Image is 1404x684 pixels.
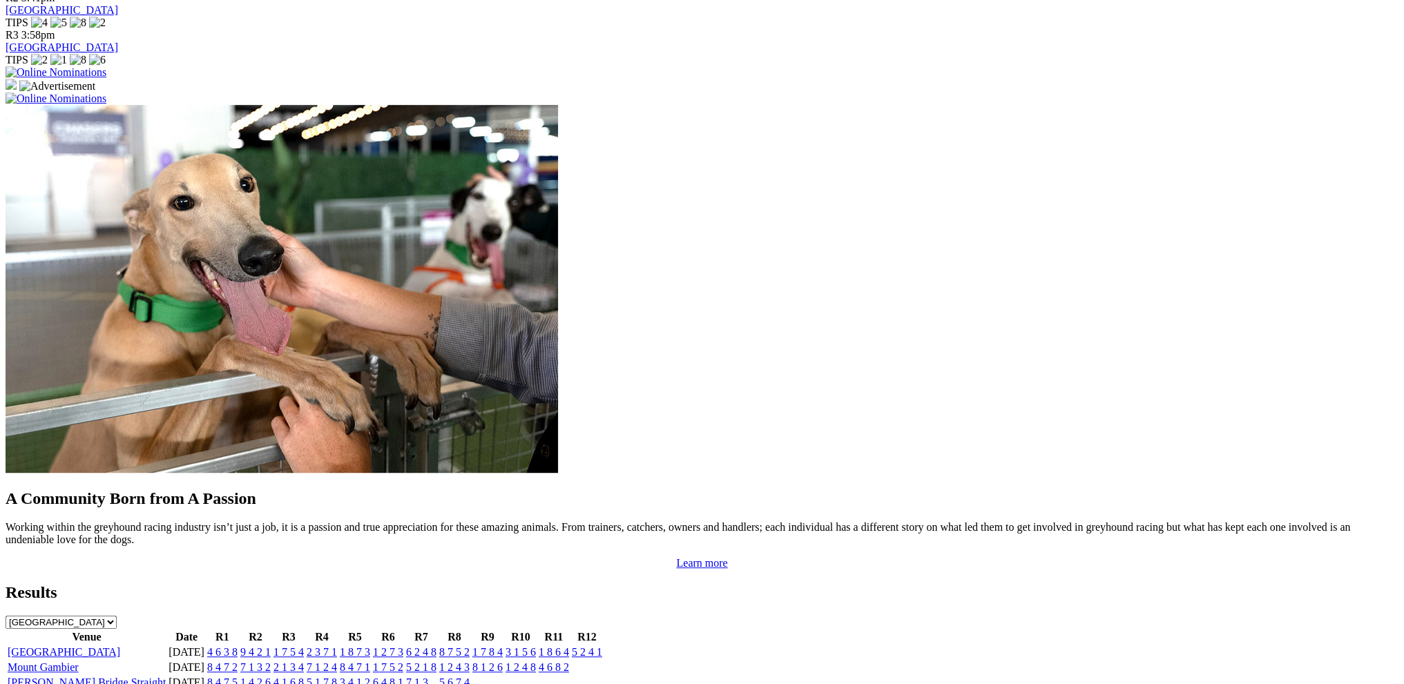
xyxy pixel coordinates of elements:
[19,80,95,92] img: Advertisement
[6,4,118,16] a: [GEOGRAPHIC_DATA]
[505,630,537,644] th: R10
[506,661,536,673] a: 1 2 4 8
[439,646,470,658] a: 8 7 5 2
[273,630,305,644] th: R3
[89,17,106,29] img: 2
[6,489,1398,508] h2: A Community Born from A Passion
[50,54,67,66] img: 1
[572,646,602,658] a: 5 2 4 1
[538,630,570,644] th: R11
[240,630,271,644] th: R2
[6,92,106,105] img: Online Nominations
[273,646,304,658] a: 1 7 5 4
[472,661,503,673] a: 8 1 2 6
[6,521,1398,546] p: Working within the greyhound racing industry isn’t just a job, it is a passion and true appreciat...
[8,661,79,673] a: Mount Gambier
[372,630,404,644] th: R6
[50,17,67,29] img: 5
[373,661,403,673] a: 1 7 5 2
[472,630,503,644] th: R9
[240,646,271,658] a: 9 4 2 1
[89,54,106,66] img: 6
[539,661,569,673] a: 4 6 8 2
[70,54,86,66] img: 8
[439,661,470,673] a: 1 2 4 3
[70,17,86,29] img: 8
[339,630,371,644] th: R5
[206,630,238,644] th: R1
[207,661,238,673] a: 8 4 7 2
[6,583,1398,602] h2: Results
[676,557,727,569] a: Learn more
[31,17,48,29] img: 4
[406,646,436,658] a: 6 2 4 8
[6,66,106,79] img: Online Nominations
[168,661,205,674] td: [DATE]
[273,661,304,673] a: 2 1 3 4
[307,661,337,673] a: 7 1 2 4
[21,29,55,41] span: 3:58pm
[539,646,569,658] a: 1 8 6 4
[6,41,118,53] a: [GEOGRAPHIC_DATA]
[8,646,120,658] a: [GEOGRAPHIC_DATA]
[6,29,19,41] span: R3
[340,661,370,673] a: 8 4 7 1
[6,54,28,66] span: TIPS
[168,630,205,644] th: Date
[439,630,470,644] th: R8
[506,646,536,658] a: 3 1 5 6
[240,661,271,673] a: 7 1 3 2
[571,630,603,644] th: R12
[307,646,337,658] a: 2 3 7 1
[6,17,28,28] span: TIPS
[406,661,436,673] a: 5 2 1 8
[168,645,205,659] td: [DATE]
[7,630,166,644] th: Venue
[373,646,403,658] a: 1 2 7 3
[306,630,338,644] th: R4
[6,105,558,473] img: Westy_Cropped.jpg
[6,79,17,90] img: 15187_Greyhounds_GreysPlayCentral_Resize_SA_WebsiteBanner_300x115_2025.jpg
[31,54,48,66] img: 2
[472,646,503,658] a: 1 7 8 4
[340,646,370,658] a: 1 8 7 3
[405,630,437,644] th: R7
[207,646,238,658] a: 4 6 3 8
